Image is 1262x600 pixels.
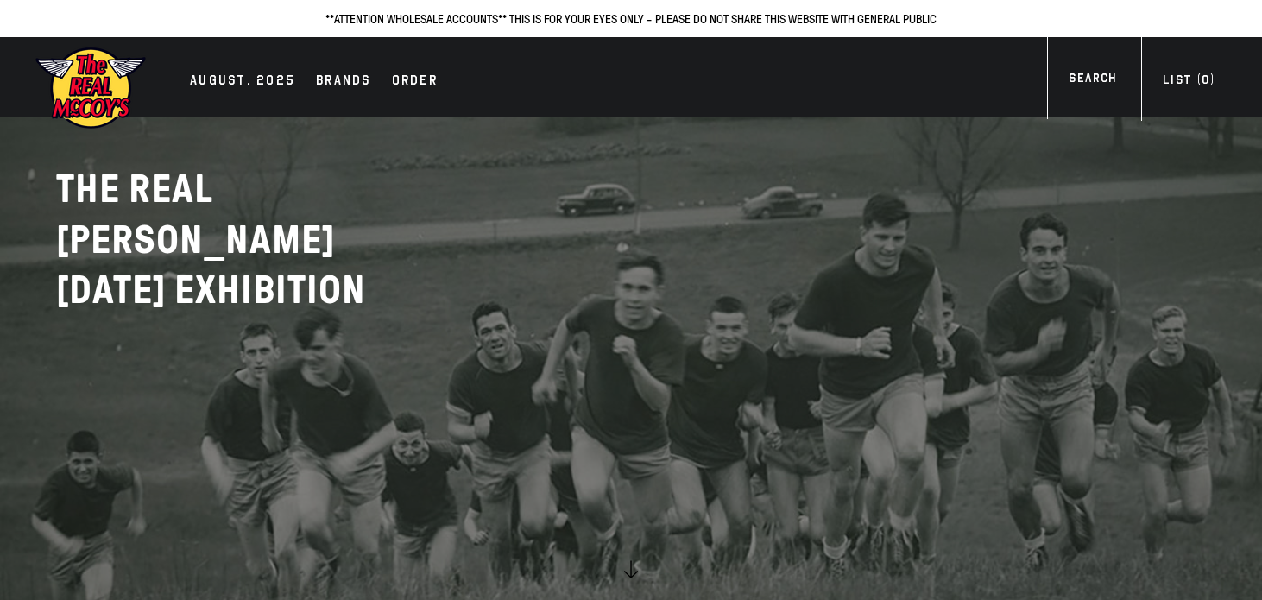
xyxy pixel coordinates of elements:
[392,70,438,94] div: Order
[35,46,147,130] img: mccoys-exhibition
[316,70,371,94] div: Brands
[383,70,446,94] a: Order
[1202,73,1209,87] span: 0
[190,70,295,94] div: AUGUST. 2025
[1141,71,1236,94] a: List (0)
[17,9,1245,28] p: **ATTENTION WHOLESALE ACCOUNTS** THIS IS FOR YOUR EYES ONLY - PLEASE DO NOT SHARE THIS WEBSITE WI...
[1163,71,1215,94] div: List ( )
[56,265,488,316] p: [DATE] EXHIBITION
[181,70,304,94] a: AUGUST. 2025
[56,164,488,316] h2: THE REAL [PERSON_NAME]
[1069,69,1116,92] div: Search
[1047,69,1138,92] a: Search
